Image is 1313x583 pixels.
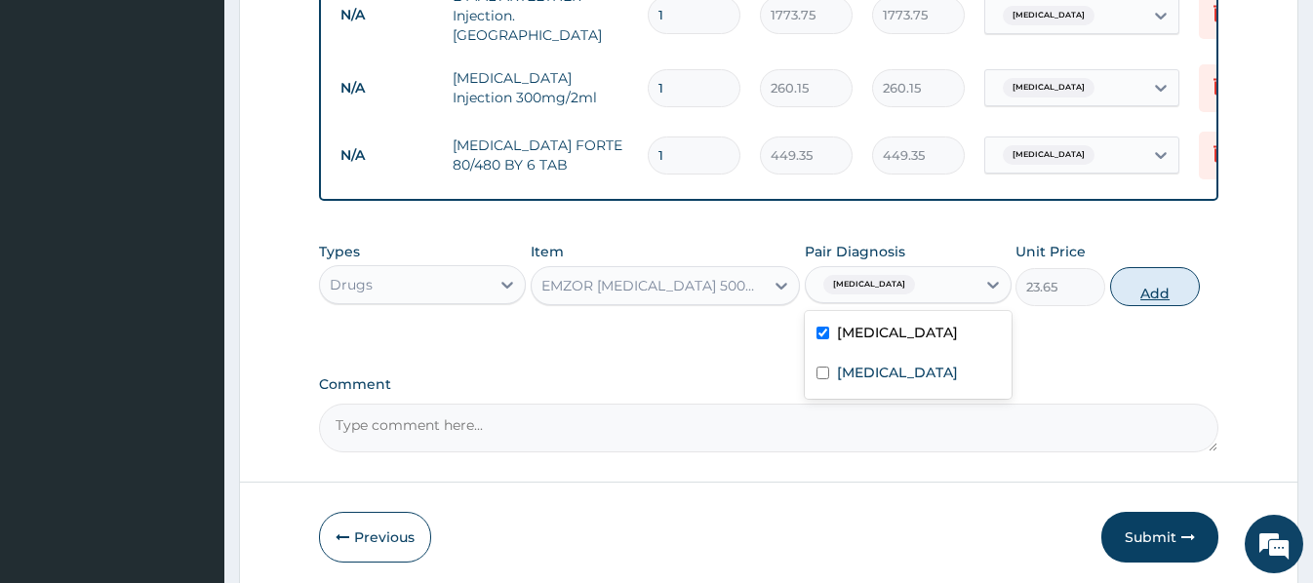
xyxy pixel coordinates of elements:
[1101,512,1218,563] button: Submit
[1003,78,1094,97] span: [MEDICAL_DATA]
[101,109,328,135] div: Chat with us now
[319,512,431,563] button: Previous
[331,137,443,174] td: N/A
[113,170,269,367] span: We're online!
[1015,242,1086,261] label: Unit Price
[330,275,373,294] div: Drugs
[837,363,958,382] label: [MEDICAL_DATA]
[36,97,79,146] img: d_794563401_company_1708531726252_794563401
[319,244,360,260] label: Types
[443,58,638,117] td: [MEDICAL_DATA] Injection 300mg/2ml
[1003,145,1094,165] span: [MEDICAL_DATA]
[10,381,372,449] textarea: Type your message and hit 'Enter'
[319,376,1217,393] label: Comment
[837,323,958,342] label: [MEDICAL_DATA]
[443,126,638,184] td: [MEDICAL_DATA] FORTE 80/480 BY 6 TAB
[1003,6,1094,25] span: [MEDICAL_DATA]
[805,242,905,261] label: Pair Diagnosis
[1110,267,1200,306] button: Add
[541,276,766,295] div: EMZOR [MEDICAL_DATA] 500mg
[823,275,915,294] span: [MEDICAL_DATA]
[531,242,564,261] label: Item
[331,70,443,106] td: N/A
[320,10,367,57] div: Minimize live chat window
